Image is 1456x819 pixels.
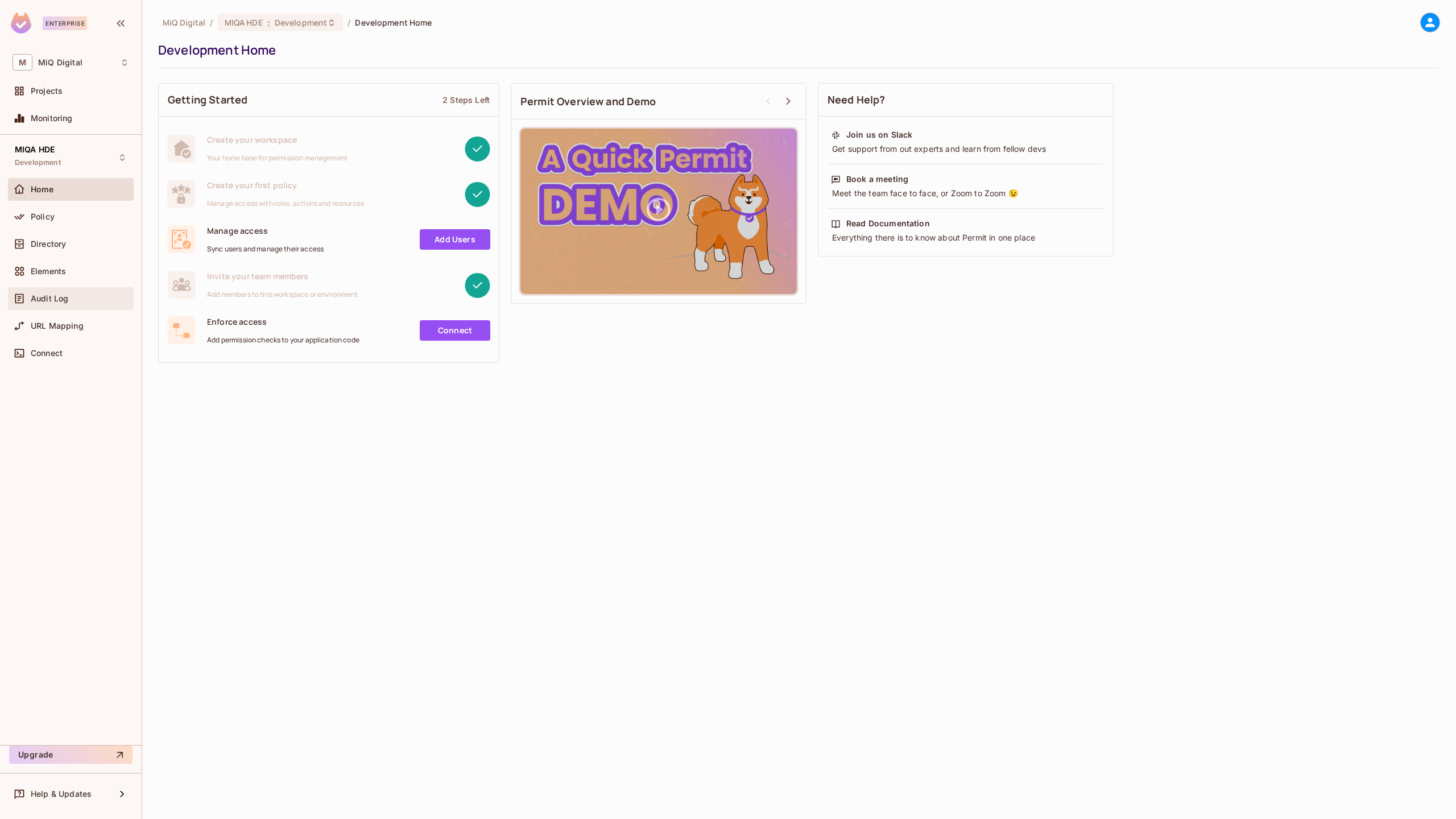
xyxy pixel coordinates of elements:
[207,336,359,345] span: Add permission checks to your application code
[828,93,886,107] span: Need Help?
[9,746,133,764] button: Upgrade
[31,789,92,799] span: Help & Updates
[31,114,73,123] span: Monitoring
[275,17,327,28] span: Development
[43,16,87,30] div: Enterprise
[520,94,656,109] span: Permit Overview and Demo
[355,17,432,28] span: Development Home
[31,239,66,249] span: Directory
[163,17,205,28] span: the active workspace
[831,143,1101,155] div: Get support from out experts and learn from fellow devs
[13,54,32,71] span: M
[420,320,490,341] a: Connect
[15,158,61,167] span: Development
[420,229,490,250] a: Add Users
[207,199,364,208] span: Manage access with roles, actions and resources
[831,232,1101,243] div: Everything there is to know about Permit in one place
[207,316,359,327] span: Enforce access
[207,245,324,254] span: Sync users and manage their access
[846,173,908,185] div: Book a meeting
[11,13,31,34] img: SReyMgAAAABJRU5ErkJggg==
[225,17,263,28] span: MIQA HDE
[15,145,55,154] span: MIQA HDE
[846,218,930,229] div: Read Documentation
[207,290,358,299] span: Add members to this workspace or environment
[210,17,213,28] li: /
[207,225,324,236] span: Manage access
[348,17,350,28] li: /
[31,185,54,194] span: Home
[207,154,348,163] span: Your home base for permission management
[31,321,84,330] span: URL Mapping
[31,212,55,221] span: Policy
[31,349,63,358] span: Connect
[207,134,348,145] span: Create your workspace
[207,180,364,191] span: Create your first policy
[846,129,912,140] div: Join us on Slack
[31,294,68,303] span: Audit Log
[168,93,247,107] span: Getting Started
[442,94,490,105] div: 2 Steps Left
[158,42,1434,59] div: Development Home
[31,86,63,96] span: Projects
[267,18,271,27] span: :
[831,188,1101,199] div: Meet the team face to face, or Zoom to Zoom 😉
[38,58,82,67] span: Workspace: MiQ Digital
[31,267,66,276] span: Elements
[207,271,358,282] span: Invite your team members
